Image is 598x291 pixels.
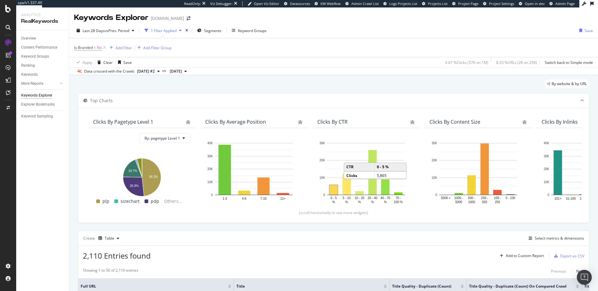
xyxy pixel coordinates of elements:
[371,200,374,204] text: %
[383,1,417,6] a: Logs Projects List
[555,1,575,6] span: Admin Page
[21,80,43,87] div: More Reports
[548,193,549,197] text: 0
[469,284,567,289] span: Title Quality - duplicate (Count) On Compared Crawl
[560,253,584,259] div: Export as CSV
[544,79,589,88] div: legacy label
[94,45,96,50] span: =
[21,80,58,87] a: More Reports
[93,155,190,198] svg: A chart.
[21,12,64,18] div: Analytics
[468,196,475,200] text: 500 -
[577,270,592,285] div: Open Intercom Messenger
[145,136,180,141] span: By: pagetype Level 1
[315,1,341,6] a: KW Webflow
[107,44,132,51] button: Add Filter
[21,35,64,42] a: Overview
[21,101,55,108] div: Explorer Bookmarks
[21,35,36,42] div: Overview
[430,140,527,205] svg: A chart.
[21,62,64,69] a: Ranking
[21,71,38,78] div: Keywords
[432,141,437,145] text: 30K
[21,53,49,60] div: Keyword Groups
[519,1,545,6] a: Open in dev
[102,198,109,205] span: plp
[167,68,189,75] button: [DATE]
[248,1,279,6] a: Open Viz Editor
[21,71,64,78] a: Keywords
[317,140,415,205] svg: A chart.
[74,57,92,67] button: Apply
[21,101,64,108] a: Explorer Bookmarks
[149,175,158,179] text: 48.3%
[95,57,113,67] button: Clear
[229,26,269,36] button: Keyword Groups
[195,26,224,36] button: Segments
[21,18,64,25] div: RealKeywords
[358,200,361,204] text: %
[143,45,172,50] div: Add Filter Group
[343,196,351,200] text: 5 - 10
[83,233,122,243] div: Create
[211,193,213,197] text: 0
[320,1,341,6] span: KW Webflow
[116,57,132,67] button: Save
[551,268,566,275] button: Previous
[21,44,57,51] div: Content Performance
[441,196,451,200] text: 5000 +
[93,119,153,125] div: Clicks By pagetype Level 1
[207,141,213,145] text: 40K
[552,82,587,86] span: By website & by URL
[345,200,348,204] text: %
[566,197,576,200] text: 51-100
[535,236,584,241] div: Select metrics & dimensions
[128,169,137,173] text: 18.7%
[90,98,113,104] div: Top Charts
[238,28,267,33] div: Keyword Groups
[577,26,593,36] button: Save
[496,60,537,65] div: 8.33 % URLs ( 2K on 25K )
[83,250,151,261] span: 2,110 Entries found
[139,133,190,143] button: By: pagetype Level 1
[137,69,155,74] span: 2025 Sep. 24th #2
[298,120,302,124] div: bug
[121,198,140,205] span: sizechart
[135,44,172,51] button: Add Filter Group
[204,28,221,33] span: Segments
[368,196,377,200] text: 20 - 40
[468,200,475,204] text: 1000
[483,1,514,6] a: Project Settings
[151,15,184,21] div: [DOMAIN_NAME]
[384,200,387,204] text: %
[576,269,584,274] div: Next
[445,60,488,65] div: 4.67 % Clicks ( 57K on 1M )
[83,28,105,33] span: Last 28 Days
[187,16,190,21] div: arrow-right-arrow-left
[381,196,391,200] text: 40 - 70
[482,200,487,204] text: 500
[323,193,325,197] text: 0
[205,140,302,205] svg: A chart.
[320,159,325,162] text: 20K
[21,44,64,51] a: Content Performance
[130,184,139,188] text: 26.9%
[21,113,64,120] a: Keyword Sampling
[430,119,480,125] div: Clicks By Content Size
[522,120,527,124] div: bug
[525,1,545,6] span: Open in dev
[116,45,132,50] div: Add Filter
[21,113,53,120] div: Keyword Sampling
[21,92,52,99] div: Keywords Explorer
[542,57,593,67] button: Switch back to Simple mode
[290,1,310,6] span: Datasources
[422,1,448,6] a: Projects List
[105,236,114,240] div: Table
[345,1,379,6] a: Admin Crawl List
[481,196,488,200] text: 250 -
[332,200,335,204] text: %
[21,92,64,99] a: Keywords Explorer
